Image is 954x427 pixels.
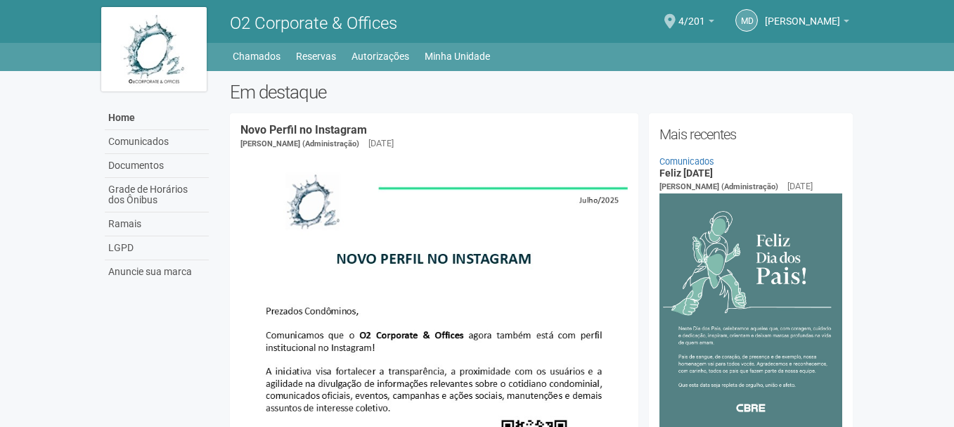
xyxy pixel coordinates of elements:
[240,139,359,148] span: [PERSON_NAME] (Administração)
[678,18,714,29] a: 4/201
[230,82,853,103] h2: Em destaque
[659,182,778,191] span: [PERSON_NAME] (Administração)
[230,13,397,33] span: O2 Corporate & Offices
[765,2,840,27] span: Marcelo de Andrade Ferreira
[240,123,367,136] a: Novo Perfil no Instagram
[296,46,336,66] a: Reservas
[105,236,209,260] a: LGPD
[787,180,813,193] div: [DATE]
[105,106,209,130] a: Home
[659,124,843,145] h2: Mais recentes
[678,2,705,27] span: 4/201
[101,7,207,91] img: logo.jpg
[105,212,209,236] a: Ramais
[659,156,714,167] a: Comunicados
[105,130,209,154] a: Comunicados
[352,46,409,66] a: Autorizações
[233,46,281,66] a: Chamados
[368,137,394,150] div: [DATE]
[105,178,209,212] a: Grade de Horários dos Ônibus
[105,260,209,283] a: Anuncie sua marca
[735,9,758,32] a: Md
[765,18,849,29] a: [PERSON_NAME]
[659,167,713,179] a: Feliz [DATE]
[105,154,209,178] a: Documentos
[425,46,490,66] a: Minha Unidade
